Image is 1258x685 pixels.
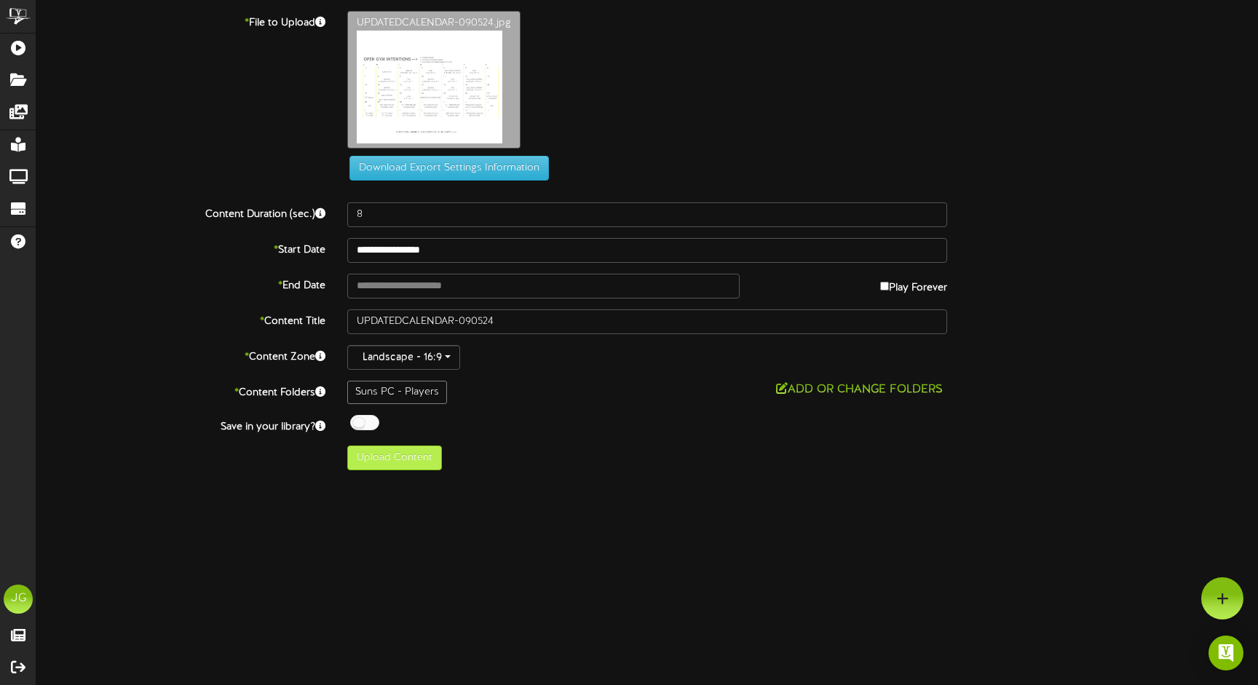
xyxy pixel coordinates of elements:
[880,274,947,296] label: Play Forever
[4,585,33,614] div: JG
[25,274,336,293] label: End Date
[772,381,947,399] button: Add or Change Folders
[347,381,447,404] div: Suns PC - Players
[25,309,336,329] label: Content Title
[25,238,336,258] label: Start Date
[880,282,889,290] input: Play Forever
[347,345,460,370] button: Landscape - 16:9
[347,309,947,334] input: Title of this Content
[25,381,336,400] label: Content Folders
[347,446,442,470] button: Upload Content
[25,345,336,365] label: Content Zone
[25,415,336,435] label: Save in your library?
[25,202,336,222] label: Content Duration (sec.)
[25,11,336,31] label: File to Upload
[342,162,549,173] a: Download Export Settings Information
[1208,635,1243,670] div: Open Intercom Messenger
[349,156,549,181] button: Download Export Settings Information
